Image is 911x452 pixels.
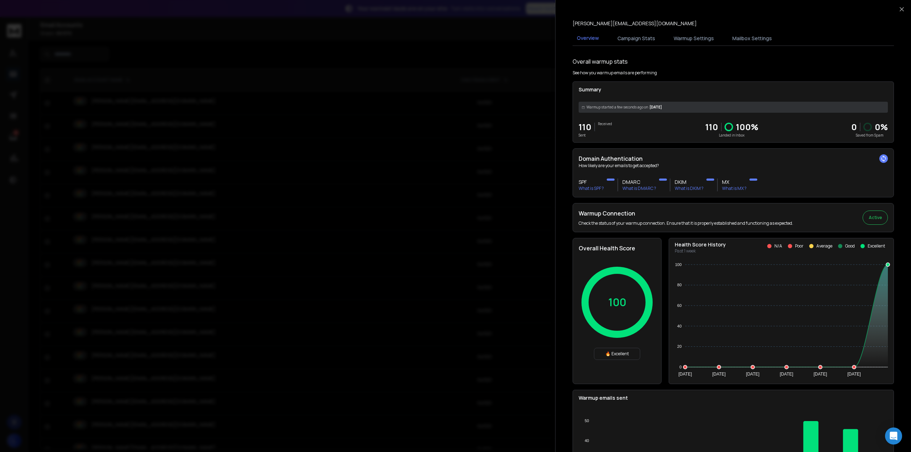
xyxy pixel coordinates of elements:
p: Poor [795,243,804,249]
p: See how you warmup emails are performing [573,70,657,76]
tspan: 0 [679,365,681,369]
p: Average [816,243,832,249]
button: Warmup Settings [669,31,718,46]
p: 110 [705,121,718,133]
h3: MX [722,179,747,186]
p: What is DMARC ? [622,186,656,191]
div: 🔥 Excellent [594,348,640,360]
p: Landed in Inbox [705,133,758,138]
button: Mailbox Settings [728,31,776,46]
p: 100 [608,296,626,309]
p: 100 % [736,121,758,133]
tspan: [DATE] [712,372,726,377]
h3: DMARC [622,179,656,186]
tspan: 80 [677,283,681,287]
p: Sent [579,133,591,138]
h2: Overall Health Score [579,244,655,252]
h3: DKIM [675,179,704,186]
tspan: 40 [677,324,681,328]
p: What is SPF ? [579,186,604,191]
div: Open Intercom Messenger [885,427,902,445]
p: Warmup emails sent [579,394,888,402]
tspan: [DATE] [780,372,793,377]
span: Warmup started a few seconds ago on [586,105,648,110]
p: Past 1 week [675,248,726,254]
tspan: 100 [675,262,681,267]
tspan: [DATE] [847,372,861,377]
p: Summary [579,86,888,93]
p: Health Score History [675,241,726,248]
p: Good [845,243,855,249]
h3: SPF [579,179,604,186]
h1: Overall warmup stats [573,57,628,66]
p: 0 % [875,121,888,133]
tspan: 20 [677,344,681,349]
button: Overview [573,30,603,47]
p: Received [598,121,612,127]
tspan: [DATE] [678,372,692,377]
tspan: [DATE] [813,372,827,377]
p: Saved from Spam [851,133,888,138]
tspan: 60 [677,303,681,308]
p: Excellent [868,243,885,249]
p: How likely are your emails to get accepted? [579,163,888,169]
tspan: 40 [585,438,589,443]
p: 110 [579,121,591,133]
p: [PERSON_NAME][EMAIL_ADDRESS][DOMAIN_NAME] [573,20,697,27]
p: What is MX ? [722,186,747,191]
tspan: 50 [585,419,589,423]
p: What is DKIM ? [675,186,704,191]
h2: Domain Authentication [579,154,888,163]
p: N/A [774,243,782,249]
button: Campaign Stats [613,31,659,46]
h2: Warmup Connection [579,209,793,218]
strong: 0 [851,121,857,133]
tspan: [DATE] [746,372,759,377]
button: Active [863,211,888,225]
div: [DATE] [579,102,888,113]
p: Check the status of your warmup connection. Ensure that it is properly established and functionin... [579,220,793,226]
